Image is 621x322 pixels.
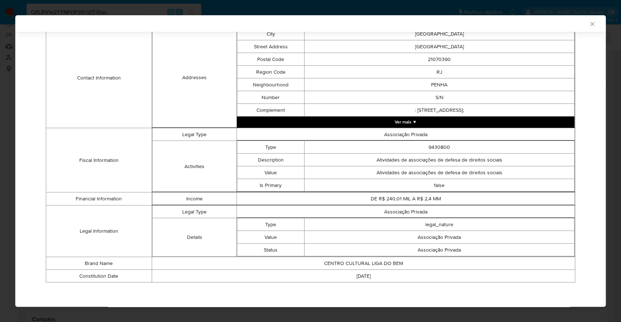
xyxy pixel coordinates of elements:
td: PENHA [304,78,574,91]
td: Associação Privada [304,244,574,256]
div: closure-recommendation-modal [15,15,606,307]
td: Status [237,244,304,256]
td: Contact Information [46,28,152,128]
td: 9430800 [304,141,574,154]
td: [GEOGRAPHIC_DATA] [304,40,574,53]
td: [DATE] [152,270,575,282]
td: Legal Type [152,205,236,218]
td: Associação Privada [237,128,575,141]
td: Constitution Date [46,270,152,282]
td: Associação Privada [237,205,575,218]
td: Value [237,231,304,244]
td: CENTRO CULTURAL LIGA DO BEM [152,257,575,270]
td: Legal Type [152,128,236,141]
td: Neighbourhood [237,78,304,91]
td: Atividades de associações de defesa de direitos sociais [304,166,574,179]
td: Type [237,218,304,231]
button: Fechar a janela [589,20,595,27]
td: S/N [304,91,574,104]
td: Details [152,218,236,257]
td: : [STREET_ADDRESS]; [304,104,574,117]
td: 21070390 [304,53,574,66]
td: Is Primary [237,179,304,192]
td: false [304,179,574,192]
td: Addresses [152,28,236,128]
td: Region Code [237,66,304,78]
td: Activities [152,141,236,192]
td: Legal Information [46,205,152,257]
td: Street Address [237,40,304,53]
td: City [237,28,304,40]
td: Complement [237,104,304,117]
td: Postal Code [237,53,304,66]
td: Brand Name [46,257,152,270]
td: Number [237,91,304,104]
td: [GEOGRAPHIC_DATA] [304,28,574,40]
td: Income [152,192,236,205]
td: Fiscal Information [46,128,152,192]
td: DE R$ 240,01 MIL A R$ 2,4 MM [237,192,575,205]
td: Type [237,141,304,154]
td: legal_nature [304,218,574,231]
td: RJ [304,66,574,78]
td: Value [237,166,304,179]
td: Financial Information [46,192,152,205]
button: Expand array [237,117,574,127]
td: Associação Privada [304,231,574,244]
td: Atividades de associações de defesa de direitos sociais [304,154,574,166]
td: Description [237,154,304,166]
